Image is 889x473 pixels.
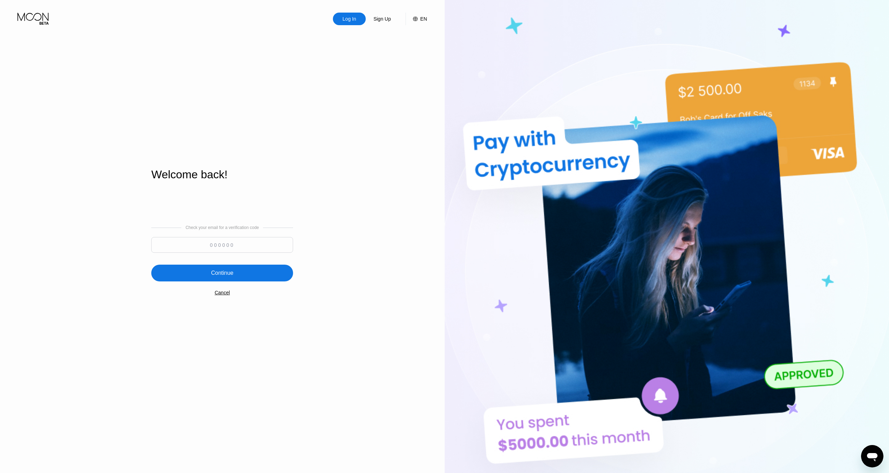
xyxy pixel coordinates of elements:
div: Log In [333,13,366,25]
div: Sign Up [366,13,399,25]
div: Cancel [214,290,230,295]
div: Log In [342,15,357,22]
input: 000000 [151,237,293,253]
div: EN [406,13,427,25]
div: Check your email for a verification code [185,225,259,230]
div: Continue [151,265,293,281]
div: Continue [211,270,233,277]
div: EN [420,16,427,22]
iframe: Button to launch messaging window [861,445,883,467]
div: Sign Up [373,15,392,22]
div: Welcome back! [151,168,293,181]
